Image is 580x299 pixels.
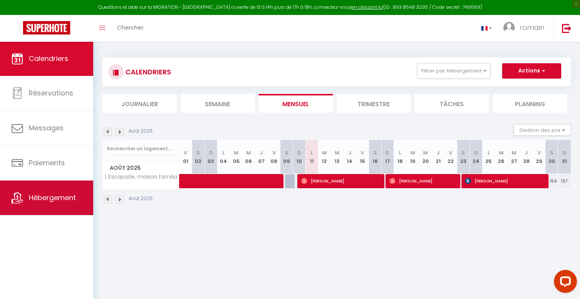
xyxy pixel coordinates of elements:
th: 12 [318,140,331,174]
span: romain [520,23,544,32]
iframe: LiveChat chat widget [548,267,580,299]
th: 10 [293,140,306,174]
input: Rechercher un logement... [107,142,175,156]
th: 22 [445,140,457,174]
abbr: D [563,149,567,156]
span: Réservations [29,88,73,98]
th: 07 [255,140,268,174]
abbr: M [246,149,251,156]
th: 20 [419,140,432,174]
button: Filtrer par hébergement [417,63,491,79]
th: 05 [230,140,242,174]
abbr: S [196,149,200,156]
th: 15 [356,140,369,174]
abbr: D [209,149,213,156]
li: Tâches [415,94,489,113]
abbr: M [234,149,239,156]
li: Semaine [181,94,255,113]
abbr: J [525,149,528,156]
th: 23 [457,140,470,174]
th: 03 [204,140,217,174]
span: Chercher [117,23,143,31]
li: Journalier [102,94,177,113]
abbr: V [184,149,187,156]
li: Trimestre [337,94,411,113]
abbr: L [488,149,490,156]
span: [PERSON_NAME] [389,174,457,188]
abbr: V [272,149,276,156]
abbr: L [222,149,225,156]
abbr: V [537,149,541,156]
p: Août 2025 [129,128,153,135]
th: 18 [394,140,407,174]
th: 19 [407,140,419,174]
th: 31 [558,140,571,174]
abbr: V [361,149,364,156]
abbr: S [285,149,288,156]
abbr: L [311,149,313,156]
th: 24 [470,140,482,174]
span: [PERSON_NAME] [465,174,545,188]
abbr: S [550,149,554,156]
abbr: M [335,149,339,156]
abbr: S [373,149,377,156]
th: 29 [533,140,545,174]
h3: CALENDRIERS [124,63,171,80]
abbr: J [260,149,263,156]
abbr: D [474,149,478,156]
th: 28 [520,140,533,174]
th: 25 [482,140,495,174]
th: 02 [192,140,204,174]
abbr: S [461,149,465,156]
button: Gestion des prix [514,124,571,136]
th: 17 [381,140,394,174]
abbr: J [348,149,351,156]
span: [PERSON_NAME] [301,174,381,188]
li: Mensuel [259,94,333,113]
abbr: V [449,149,452,156]
th: 30 [545,140,558,174]
th: 26 [495,140,507,174]
abbr: M [512,149,516,156]
th: 09 [280,140,293,174]
span: Calendriers [29,54,68,63]
span: Hébergement [29,193,76,202]
th: 14 [343,140,356,174]
a: Chercher [111,15,149,42]
button: Actions [502,63,561,79]
span: Paiements [29,158,65,168]
abbr: M [423,149,428,156]
th: 16 [369,140,381,174]
th: 27 [507,140,520,174]
abbr: M [410,149,415,156]
li: Planning [493,94,567,113]
abbr: M [322,149,327,156]
abbr: D [297,149,301,156]
span: Août 2025 [103,163,179,174]
th: 21 [432,140,445,174]
img: ... [503,22,515,33]
th: 13 [331,140,343,174]
div: 154 [545,174,558,188]
th: 11 [306,140,318,174]
a: en cliquant ici [351,4,383,10]
th: 01 [180,140,192,174]
th: 06 [242,140,255,174]
abbr: M [499,149,504,156]
abbr: L [399,149,401,156]
p: Août 2025 [129,195,153,202]
abbr: D [386,149,389,156]
img: logout [562,23,572,33]
div: 137 [558,174,571,188]
th: 04 [217,140,230,174]
span: L'Escapade, maison familiale 3* avec vue mer [104,174,181,180]
span: Messages [29,123,64,133]
th: 08 [268,140,280,174]
img: Super Booking [23,21,70,34]
a: ... romain [498,15,554,42]
abbr: J [437,149,440,156]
